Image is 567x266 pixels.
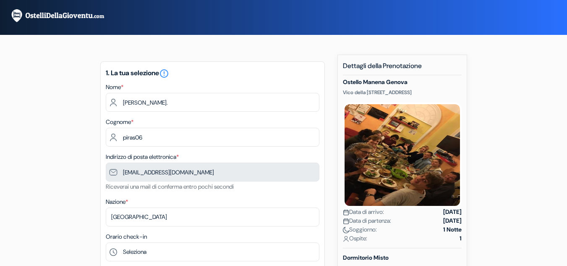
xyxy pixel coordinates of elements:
[106,232,147,241] label: Orario check-in
[343,234,367,243] span: Ospite:
[343,208,384,216] span: Data di arrivo:
[343,254,389,261] b: Dormitorio Misto
[343,218,349,224] img: calendar.svg
[460,234,462,243] strong: 1
[343,236,349,242] img: user_icon.svg
[343,225,377,234] span: Soggiorno:
[443,225,462,234] strong: 1 Notte
[106,68,319,79] h5: 1. La tua selezione
[159,68,169,79] i: error_outline
[106,153,179,161] label: Indirizzo di posta elettronica
[343,79,462,86] h5: Ostello Manena Genova
[343,62,462,75] h5: Dettagli della Prenotazione
[106,183,234,190] small: Riceverai una mail di conferma entro pochi secondi
[106,128,319,147] input: Inserisci il cognome
[343,209,349,216] img: calendar.svg
[106,163,319,182] input: Inserisci il tuo indirizzo email
[443,216,462,225] strong: [DATE]
[159,68,169,77] a: error_outline
[106,83,123,92] label: Nome
[343,89,462,96] p: Vico della [STREET_ADDRESS]
[343,227,349,233] img: moon.svg
[106,93,319,112] input: Inserisci il nome
[10,8,115,23] img: OstelliDellaGioventu.com
[106,198,128,206] label: Nazione
[343,216,391,225] span: Data di partenza:
[443,208,462,216] strong: [DATE]
[106,118,133,126] label: Cognome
